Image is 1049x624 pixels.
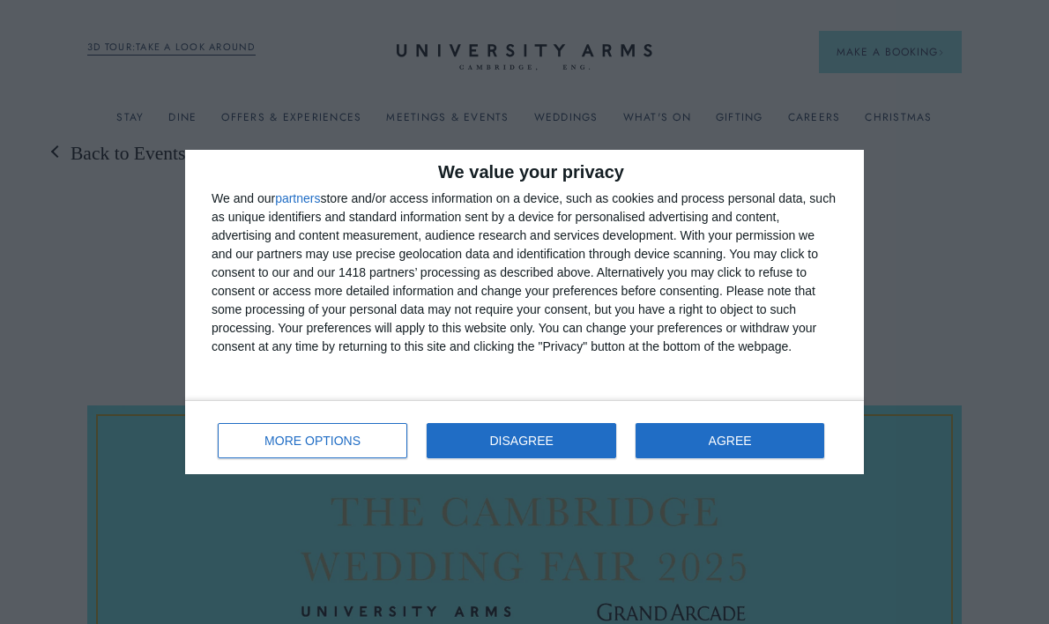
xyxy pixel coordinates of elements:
[490,435,554,447] span: DISAGREE
[275,192,320,204] button: partners
[636,423,824,458] button: AGREE
[212,163,837,181] h2: We value your privacy
[709,435,752,447] span: AGREE
[218,423,407,458] button: MORE OPTIONS
[212,189,837,356] div: We and our store and/or access information on a device, such as cookies and process personal data...
[185,150,864,474] div: qc-cmp2-ui
[264,435,361,447] span: MORE OPTIONS
[427,423,616,458] button: DISAGREE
